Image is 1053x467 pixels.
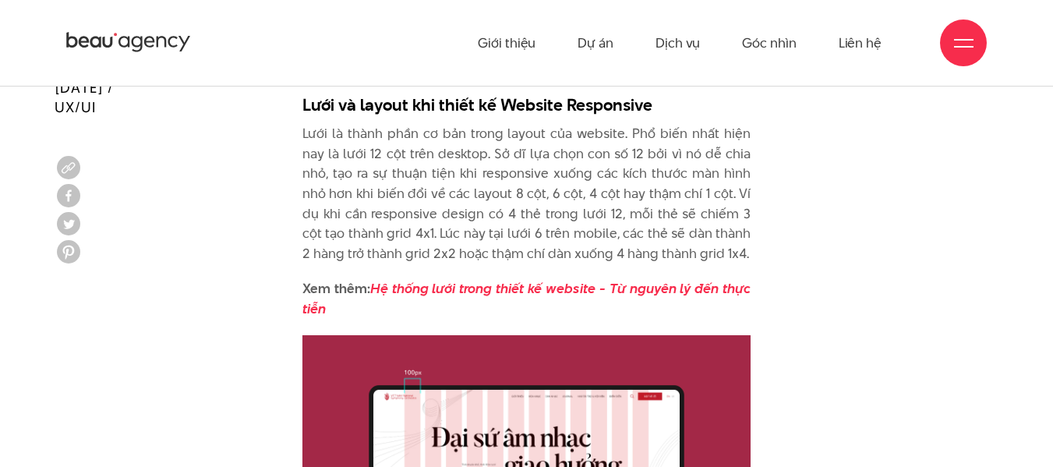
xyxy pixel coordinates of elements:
[302,279,751,318] strong: Xem thêm:
[302,93,751,116] h3: Lưới và layout khi thiết kế Website Responsive
[302,124,751,264] p: Lưới là thành phần cơ bản trong layout của website. Phổ biến nhất hiện nay là lưới 12 cột trên de...
[55,78,114,117] span: [DATE] / UX/UI
[302,279,751,318] a: Hệ thống lưới trong thiết kế website - Từ nguyên lý đến thực tiễn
